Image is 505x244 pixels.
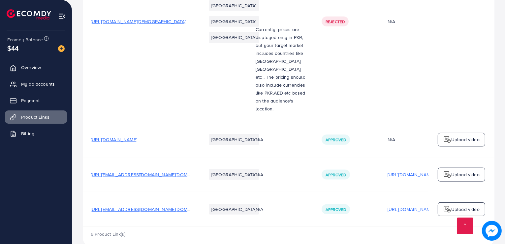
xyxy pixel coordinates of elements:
span: [URL][EMAIL_ADDRESS][DOMAIN_NAME][DOMAIN_NAME] [91,206,211,213]
span: Approved [326,137,346,142]
span: Approved [326,207,346,212]
img: logo [443,205,451,213]
li: [GEOGRAPHIC_DATA] [209,204,259,215]
span: Billing [21,130,34,137]
span: [URL][DOMAIN_NAME] [91,136,137,143]
span: Payment [21,97,40,104]
span: N/A [256,206,263,213]
li: [GEOGRAPHIC_DATA] [209,134,259,145]
span: N/A [256,136,263,143]
span: [URL][DOMAIN_NAME][DEMOGRAPHIC_DATA] [91,18,186,25]
a: My ad accounts [5,77,67,91]
span: Ecomdy Balance [7,36,43,43]
p: Upload video [451,136,480,143]
p: Currently, prices are displayed only in PKR, but your target market includes countries like [GEOG... [256,25,306,113]
img: menu [58,13,66,20]
span: Product Links [21,114,49,120]
p: Upload video [451,205,480,213]
p: Upload video [451,171,480,179]
img: logo [443,136,451,143]
span: Rejected [326,19,345,24]
span: My ad accounts [21,81,55,87]
a: Payment [5,94,67,107]
img: image [482,221,502,241]
span: Overview [21,64,41,71]
div: N/A [388,136,434,143]
img: logo [443,171,451,179]
p: [URL][DOMAIN_NAME] [388,205,434,213]
span: N/A [256,171,263,178]
div: N/A [388,18,434,25]
p: [URL][DOMAIN_NAME] [388,171,434,179]
li: [GEOGRAPHIC_DATA] [209,32,259,43]
span: 6 Product Link(s) [91,231,125,237]
li: [GEOGRAPHIC_DATA] [209,16,259,27]
span: Approved [326,172,346,178]
li: [GEOGRAPHIC_DATA] [209,0,259,11]
a: Overview [5,61,67,74]
span: $44 [7,43,18,53]
a: Product Links [5,110,67,124]
img: image [58,45,65,52]
li: [GEOGRAPHIC_DATA] [209,169,259,180]
span: [URL][EMAIL_ADDRESS][DOMAIN_NAME][DOMAIN_NAME] [91,171,211,178]
a: Billing [5,127,67,140]
img: logo [7,9,51,20]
